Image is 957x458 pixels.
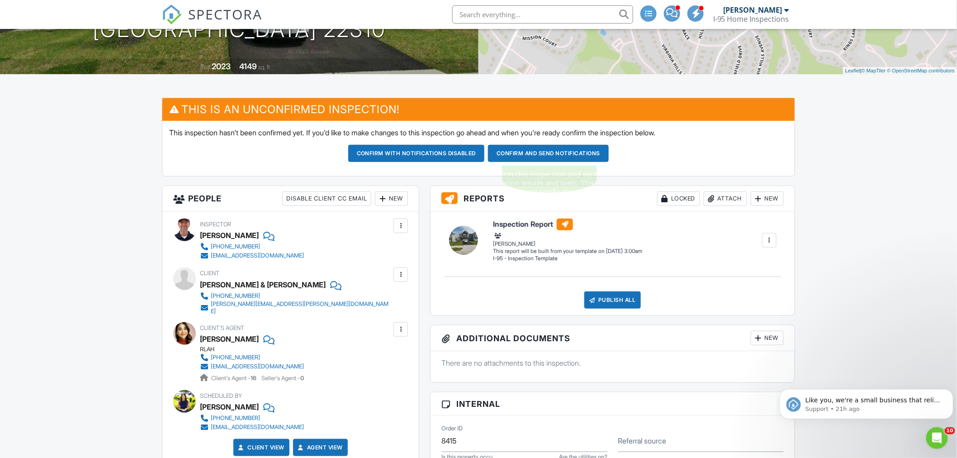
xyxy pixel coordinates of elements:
[211,363,304,370] div: [EMAIL_ADDRESS][DOMAIN_NAME]
[200,346,311,353] div: RLAH
[239,62,257,71] div: 4149
[200,221,231,228] span: Inspector
[200,229,259,242] div: [PERSON_NAME]
[162,5,182,24] img: The Best Home Inspection Software - Spectora
[296,443,343,452] a: Agent View
[258,64,271,71] span: sq. ft.
[211,415,260,422] div: [PHONE_NUMBER]
[441,358,784,368] p: There are no attachments to this inspection.
[843,67,957,75] div: |
[493,255,642,262] div: I-95 - Inspection Template
[845,68,860,73] a: Leaflet
[493,219,642,230] h6: Inspection Report
[431,186,795,212] h3: Reports
[348,145,485,162] button: Confirm with notifications disabled
[211,424,304,431] div: [EMAIL_ADDRESS][DOMAIN_NAME]
[431,392,795,416] h3: Internal
[862,68,886,73] a: © MapTiler
[162,186,419,212] h3: People
[211,354,260,361] div: [PHONE_NUMBER]
[169,128,788,138] p: This inspection hasn't been confirmed yet. If you'd like to make changes to this inspection go ah...
[261,375,304,382] span: Seller's Agent -
[188,5,262,24] span: SPECTORA
[200,332,259,346] a: [PERSON_NAME]
[162,98,795,120] h3: This is an Unconfirmed Inspection!
[724,5,782,14] div: [PERSON_NAME]
[618,436,667,446] label: Referral source
[375,191,408,206] div: New
[713,14,789,24] div: I-95 Home Inspections
[200,278,326,291] div: [PERSON_NAME] & [PERSON_NAME]
[237,443,284,452] a: Client View
[926,427,948,449] iframe: Intercom live chat
[282,191,371,206] div: Disable Client CC Email
[200,423,304,432] a: [EMAIL_ADDRESS][DOMAIN_NAME]
[200,392,242,399] span: Scheduled By
[493,248,642,255] div: This report will be built from your template on [DATE] 3:00am
[211,292,260,300] div: [PHONE_NUMBER]
[211,301,391,315] div: [PERSON_NAME][EMAIL_ADDRESS][PERSON_NAME][DOMAIN_NAME]
[200,324,244,331] span: Client's Agent
[751,331,784,345] div: New
[452,5,633,24] input: Search everything...
[431,325,795,351] h3: Additional Documents
[488,145,609,162] button: Confirm and send notifications
[251,375,256,382] strong: 16
[441,425,463,433] label: Order ID
[211,243,260,250] div: [PHONE_NUMBER]
[751,191,784,206] div: New
[945,427,955,434] span: 10
[493,231,642,248] div: [PERSON_NAME]
[200,414,304,423] a: [PHONE_NUMBER]
[200,242,304,251] a: [PHONE_NUMBER]
[200,301,391,315] a: [PERSON_NAME][EMAIL_ADDRESS][PERSON_NAME][DOMAIN_NAME]
[200,353,304,362] a: [PHONE_NUMBER]
[200,270,219,277] span: Client
[200,64,210,71] span: Built
[300,375,304,382] strong: 0
[162,12,262,31] a: SPECTORA
[200,362,304,371] a: [EMAIL_ADDRESS][DOMAIN_NAME]
[200,251,304,260] a: [EMAIL_ADDRESS][DOMAIN_NAME]
[584,291,641,309] div: Publish All
[211,252,304,259] div: [EMAIL_ADDRESS][DOMAIN_NAME]
[657,191,700,206] div: Locked
[212,62,231,71] div: 2023
[200,400,259,414] div: [PERSON_NAME]
[211,375,258,382] span: Client's Agent -
[776,370,957,434] iframe: Intercom notifications message
[887,68,955,73] a: © OpenStreetMap contributors
[200,291,391,301] a: [PHONE_NUMBER]
[704,191,747,206] div: Attach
